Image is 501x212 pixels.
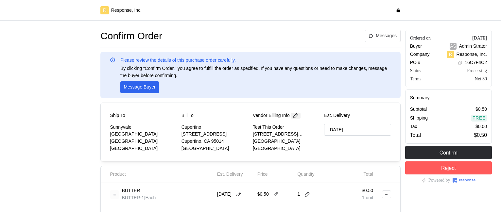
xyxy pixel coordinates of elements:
p: 1 unit [362,194,373,202]
p: [GEOGRAPHIC_DATA] [110,138,177,145]
p: Ship To [110,112,125,119]
button: Reject [405,161,492,174]
div: Status [410,67,421,74]
p: Response, Inc. [457,51,487,58]
p: R [103,7,106,14]
p: $0.00 [475,123,487,130]
span: BUTTER-1 [122,195,144,200]
p: Cupertino, CA 95014 [181,138,248,145]
button: Message Buyer [120,81,159,93]
p: Confirm [440,149,458,157]
p: Message Buyer [124,84,155,91]
p: Vendor Billing Info [253,112,290,119]
p: Bill To [181,112,194,119]
p: Price [257,171,268,178]
p: Response, Inc. [111,7,142,14]
p: Reject [441,164,456,172]
p: Tax [410,123,417,130]
span: | Each [144,195,156,200]
p: 1 [297,191,300,198]
div: Terms [410,75,422,82]
p: Buyer [410,43,422,50]
p: Est. Delivery [324,112,391,119]
p: [STREET_ADDRESS][PERSON_NAME] [253,131,320,138]
p: Sunnyvale [110,124,177,131]
img: svg%3e [110,190,119,199]
img: Response Logo [453,178,475,183]
p: Quantity [297,171,314,178]
p: 16C7F4C2 [465,59,487,66]
p: R [449,51,452,58]
p: Messages [376,32,397,40]
p: Admin Strator [459,43,487,50]
p: Shipping [410,115,428,122]
h5: Summary [410,94,487,101]
p: By clicking “Confirm Order,” you agree to fulfill the order as specified. If you have any questio... [120,65,391,79]
p: [GEOGRAPHIC_DATA] [110,145,177,152]
p: Company [410,51,430,58]
p: $0.50 [474,131,487,139]
p: $0.50 [362,187,373,194]
p: Total [410,131,421,139]
p: Free [473,115,486,122]
p: [GEOGRAPHIC_DATA] [253,145,320,152]
p: [GEOGRAPHIC_DATA] [253,138,320,145]
div: Net 30 [475,75,487,82]
p: [GEOGRAPHIC_DATA] [110,131,177,138]
p: Test This Order [253,124,320,131]
div: Ordered on [410,35,431,41]
p: Powered by [428,177,450,184]
p: $0.50 [257,191,269,198]
p: Subtotal [410,106,427,113]
h1: Confirm Order [100,30,162,42]
p: Please review the details of this purchase order carefully. [120,57,236,64]
div: Processing [467,67,487,74]
p: [DATE] [217,191,232,198]
p: [GEOGRAPHIC_DATA] [181,145,248,152]
div: [DATE] [472,35,487,41]
p: Est. Delivery [217,171,243,178]
button: Confirm [405,146,492,159]
p: Total [363,171,373,178]
p: BUTTER [122,187,140,194]
p: [STREET_ADDRESS] [181,131,248,138]
p: Cupertino [181,124,248,131]
button: Messages [365,30,401,42]
p: Product [110,171,126,178]
p: $0.50 [475,106,487,113]
p: AS [450,43,456,50]
p: PO # [410,59,421,66]
input: MM/DD/YYYY [324,124,391,136]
